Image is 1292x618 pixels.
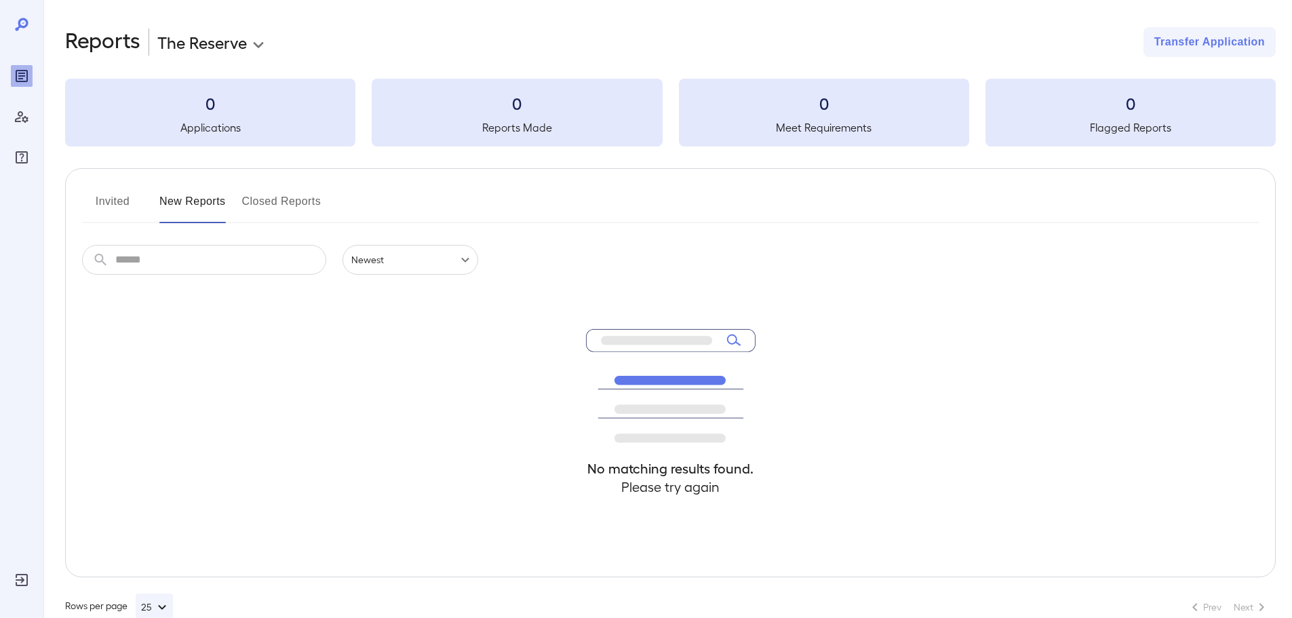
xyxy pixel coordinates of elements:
button: New Reports [159,191,226,223]
div: Log Out [11,569,33,591]
h3: 0 [679,92,969,114]
nav: pagination navigation [1181,596,1276,618]
button: Closed Reports [242,191,321,223]
h5: Applications [65,119,355,136]
p: The Reserve [157,31,247,53]
div: FAQ [11,147,33,168]
h5: Flagged Reports [985,119,1276,136]
div: Manage Users [11,106,33,128]
h5: Reports Made [372,119,662,136]
summary: 0Applications0Reports Made0Meet Requirements0Flagged Reports [65,79,1276,147]
h4: No matching results found. [586,459,756,478]
h3: 0 [372,92,662,114]
button: Transfer Application [1143,27,1276,57]
h5: Meet Requirements [679,119,969,136]
h2: Reports [65,27,140,57]
div: Newest [342,245,478,275]
h3: 0 [985,92,1276,114]
button: Invited [82,191,143,223]
h4: Please try again [586,478,756,496]
h3: 0 [65,92,355,114]
div: Reports [11,65,33,87]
